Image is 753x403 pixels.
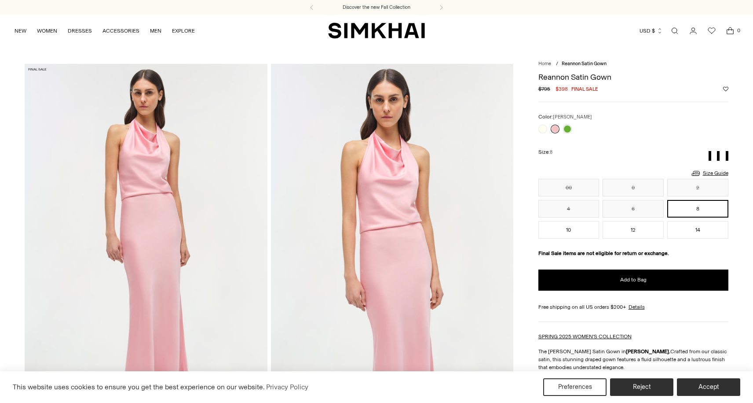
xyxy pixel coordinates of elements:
[538,221,599,239] button: 10
[150,21,161,41] a: MEN
[550,149,552,155] span: 8
[667,221,728,239] button: 14
[538,113,592,121] label: Color:
[620,276,647,284] span: Add to Bag
[629,303,645,311] a: Details
[538,85,550,93] s: $795
[538,348,728,371] p: The [PERSON_NAME] Satin Gown in Crafted from our classic satin, this stunning draped gown feature...
[610,378,673,396] button: Reject
[538,200,599,218] button: 4
[603,221,664,239] button: 12
[603,179,664,196] button: 0
[172,21,195,41] a: EXPLORE
[13,383,265,391] span: This website uses cookies to ensure you get the best experience on our website.
[626,348,670,355] strong: [PERSON_NAME].
[553,114,592,120] span: [PERSON_NAME]
[666,22,684,40] a: Open search modal
[603,200,664,218] button: 6
[15,21,26,41] a: NEW
[684,22,702,40] a: Go to the account page
[703,22,720,40] a: Wishlist
[677,378,740,396] button: Accept
[538,73,728,81] h1: Reannon Satin Gown
[102,21,139,41] a: ACCESSORIES
[556,60,558,68] div: /
[556,85,568,93] span: $398
[68,21,92,41] a: DRESSES
[723,86,728,92] button: Add to Wishlist
[538,61,551,67] a: Home
[640,21,663,41] button: USD $
[538,333,632,340] a: SPRING 2025 WOMEN'S COLLECTION
[265,381,310,394] a: Privacy Policy (opens in a new tab)
[721,22,739,40] a: Open cart modal
[538,148,552,156] label: Size:
[667,179,728,196] button: 2
[735,26,742,34] span: 0
[543,378,607,396] button: Preferences
[328,22,425,39] a: SIMKHAI
[562,61,607,67] span: Reannon Satin Gown
[538,179,599,196] button: 00
[538,270,728,291] button: Add to Bag
[538,303,728,311] div: Free shipping on all US orders $200+
[538,250,669,256] strong: Final Sale items are not eligible for return or exchange.
[343,4,410,11] a: Discover the new Fall Collection
[538,60,728,68] nav: breadcrumbs
[37,21,57,41] a: WOMEN
[691,168,728,179] a: Size Guide
[667,200,728,218] button: 8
